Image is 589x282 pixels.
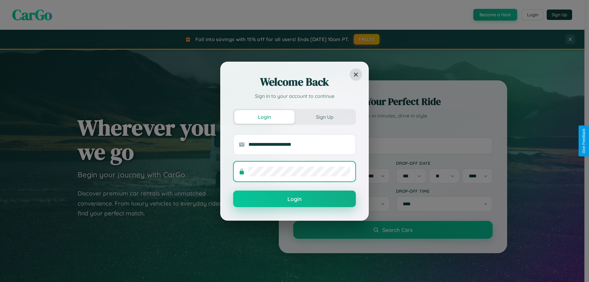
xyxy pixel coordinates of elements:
h2: Welcome Back [233,75,356,89]
button: Sign Up [294,110,355,124]
button: Login [234,110,294,124]
button: Login [233,191,356,207]
div: Give Feedback [582,129,586,153]
p: Sign in to your account to continue [233,92,356,100]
